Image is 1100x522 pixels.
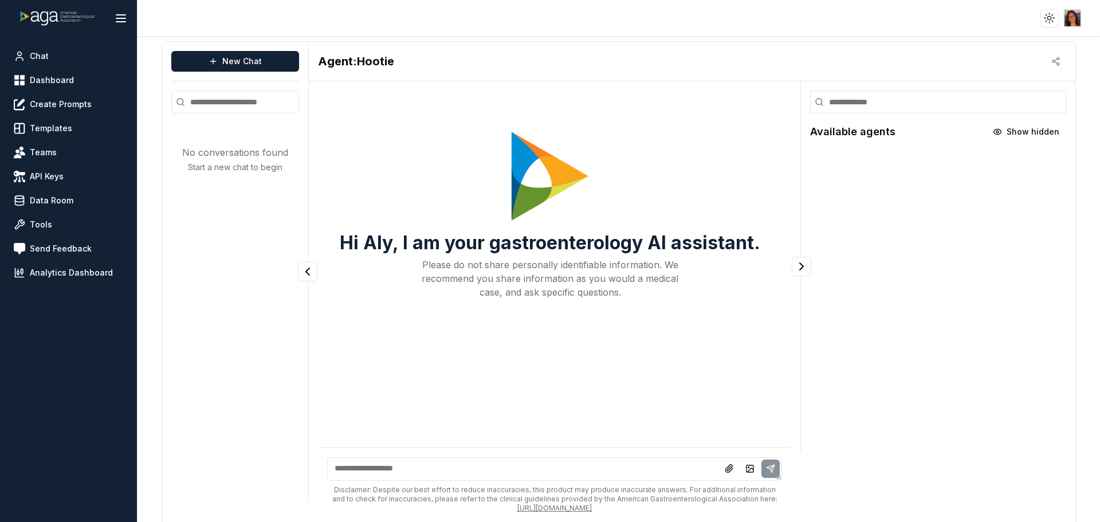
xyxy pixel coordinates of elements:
span: Templates [30,123,72,134]
span: Tools [30,219,52,230]
span: Create Prompts [30,99,92,110]
a: Chat [9,46,128,66]
span: API Keys [30,171,64,182]
p: Start a new chat to begin [188,162,282,173]
span: Show hidden [1007,126,1059,138]
a: [URL][DOMAIN_NAME] [517,504,592,512]
a: Tools [9,214,128,235]
img: ACg8ocKG6XGCXKzHG7V38qMFGy71iZqoEiFBNNLHCPGgUUhqMjLZGOvq=s96-c [1064,10,1081,26]
a: Create Prompts [9,94,128,115]
img: feedback [14,243,25,254]
h2: Available agents [810,124,895,140]
p: No conversations found [182,146,288,159]
h3: Hi Aly, I am your gastroenterology AI assistant. [340,233,760,253]
span: Dashboard [30,74,74,86]
span: Send Feedback [30,243,92,254]
span: Analytics Dashboard [30,267,113,278]
div: Disclaimer: Despite our best effort to reduce inaccuracies, this product may produce inaccurate a... [327,485,782,513]
button: Collapse panel [792,257,811,276]
span: Teams [30,147,57,158]
a: Send Feedback [9,238,128,259]
img: Welcome Owl [507,129,593,223]
a: Teams [9,142,128,163]
a: Dashboard [9,70,128,91]
a: API Keys [9,166,128,187]
button: New Chat [171,51,299,72]
button: Show hidden [986,123,1066,141]
span: Data Room [30,195,73,206]
a: Templates [9,118,128,139]
p: Please do not share personally identifiable information. We recommend you share information as yo... [422,258,678,299]
span: Chat [30,50,49,62]
a: Analytics Dashboard [9,262,128,283]
button: Collapse panel [298,262,317,281]
a: Data Room [9,190,128,211]
h2: Hootie [318,53,394,69]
